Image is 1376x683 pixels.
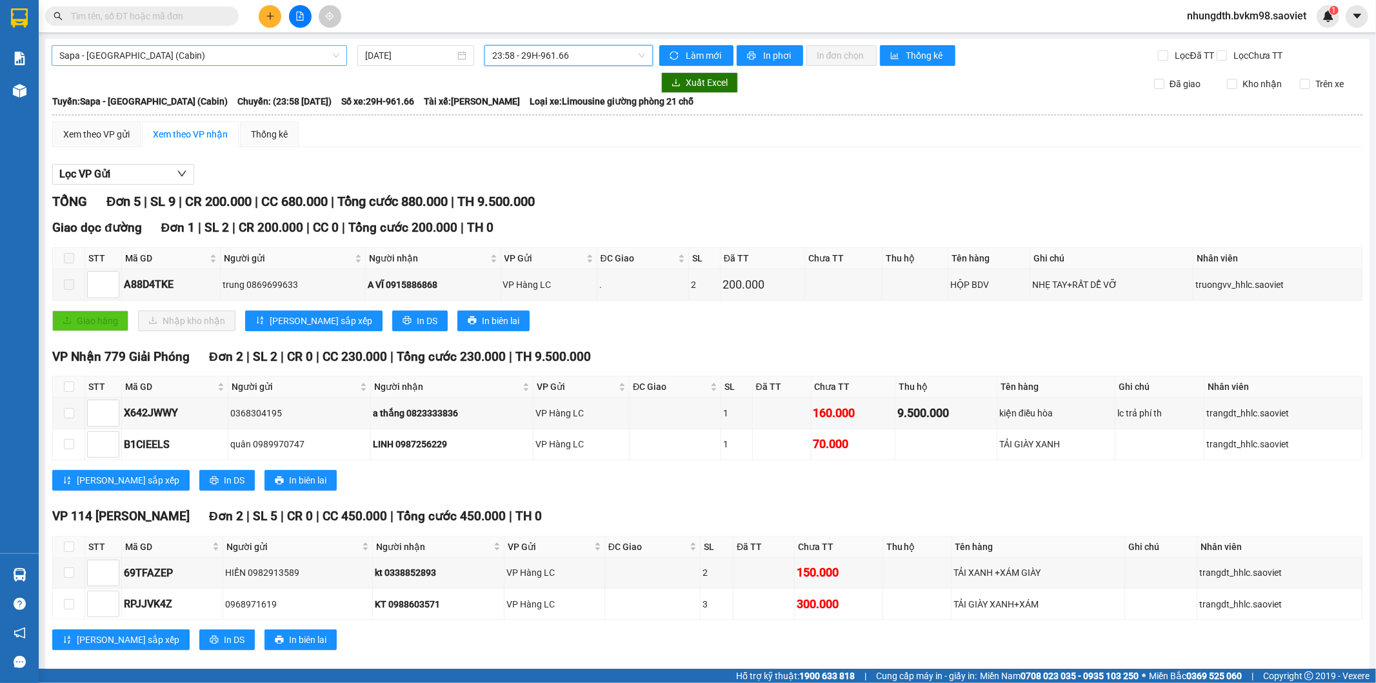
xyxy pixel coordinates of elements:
span: up [108,434,116,442]
span: Cung cấp máy in - giấy in: [876,669,977,683]
div: TẢI GIÀY XANH+XÁM [953,597,1122,611]
div: trangdt_hhlc.saoviet [1199,597,1360,611]
td: VP Hàng LC [501,269,597,300]
th: Thu hộ [895,376,997,398]
strong: 0708 023 035 - 0935 103 250 [1021,671,1139,681]
span: down [108,607,116,615]
div: VP Hàng LC [535,437,627,451]
span: Người gửi [226,540,359,554]
span: | [144,194,147,209]
div: 160.000 [813,404,893,422]
div: truongvv_hhlc.saoviet [1195,278,1360,292]
th: Tên hàng [952,536,1125,558]
span: SL 2 [253,349,277,364]
div: . [599,278,686,292]
img: solution-icon [13,52,26,65]
span: Đơn 2 [209,509,243,524]
input: 11/08/2025 [365,48,455,63]
th: Ghi chú [1125,536,1197,558]
th: Ghi chú [1030,248,1193,269]
span: down [108,416,116,423]
span: Giao dọc đường [52,220,142,235]
span: [PERSON_NAME] sắp xếp [270,314,372,328]
button: downloadNhập kho nhận [138,311,235,331]
span: down [108,576,116,584]
span: Sapa - Hà Nội (Cabin) [59,46,339,65]
span: Miền Bắc [1149,669,1242,683]
th: STT [85,536,122,558]
button: printerIn DS [199,470,255,491]
span: 1 [1331,6,1336,15]
div: HIỀN 0982913589 [225,566,370,580]
span: question-circle [14,598,26,610]
span: Increase Value [105,591,119,604]
div: a thắng 0823333836 [373,406,531,420]
button: In đơn chọn [806,45,877,66]
span: Làm mới [686,48,723,63]
th: SL [721,376,753,398]
span: Xuất Excel [686,76,728,90]
button: printerIn DS [392,311,448,331]
span: plus [266,12,275,21]
span: notification [14,627,26,639]
td: VP Hàng LC [533,429,630,460]
button: caret-down [1346,5,1368,28]
div: 1 [723,437,750,451]
span: Increase Value [105,400,119,413]
div: quân 0989970747 [230,437,368,451]
th: Tên hàng [997,376,1115,398]
span: VP 114 [PERSON_NAME] [52,509,190,524]
span: up [108,403,116,411]
span: ĐC Giao [608,540,687,554]
span: Tổng cước 230.000 [397,349,506,364]
span: printer [210,635,219,646]
img: warehouse-icon [13,84,26,97]
span: Đơn 2 [209,349,243,364]
div: 200.000 [723,276,803,294]
span: | [316,509,319,524]
span: Số xe: 29H-961.66 [341,94,414,108]
button: printerIn biên lai [457,311,530,331]
div: VP Hàng LC [506,566,602,580]
span: Kho nhận [1237,77,1287,91]
td: VP Hàng LC [504,589,604,620]
span: Decrease Value [105,573,119,586]
span: sort-ascending [63,635,72,646]
span: | [451,194,454,209]
span: | [246,349,250,364]
span: Hỗ trợ kỹ thuật: [736,669,855,683]
span: | [342,220,345,235]
span: CC 230.000 [323,349,387,364]
span: SL 5 [253,509,277,524]
span: CR 0 [287,509,313,524]
strong: 0369 525 060 [1186,671,1242,681]
span: | [198,220,201,235]
span: down [108,287,116,295]
span: Đơn 1 [161,220,195,235]
td: VP Hàng LC [504,558,604,589]
span: Increase Value [105,432,119,445]
span: Người gửi [224,251,353,265]
span: nhungdth.bvkm98.saoviet [1177,8,1317,24]
div: 69TFAZEP [124,565,221,581]
span: | [390,509,394,524]
div: 1 [723,406,750,420]
div: 2 [703,566,731,580]
div: Xem theo VP gửi [63,127,130,141]
div: 0368304195 [230,406,368,420]
img: warehouse-icon [13,568,26,582]
button: printerIn phơi [737,45,803,66]
span: | [255,194,258,209]
td: VP Hàng LC [533,398,630,429]
button: bar-chartThống kê [880,45,955,66]
button: aim [319,5,341,28]
span: CR 200.000 [185,194,252,209]
span: sort-ascending [63,476,72,486]
div: A88D4TKE [124,276,218,292]
span: | [306,220,310,235]
span: | [390,349,394,364]
td: B1CIEELS [122,429,228,460]
span: | [1251,669,1253,683]
th: Đã TT [733,536,795,558]
div: RPJJVK4Z [124,596,221,612]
